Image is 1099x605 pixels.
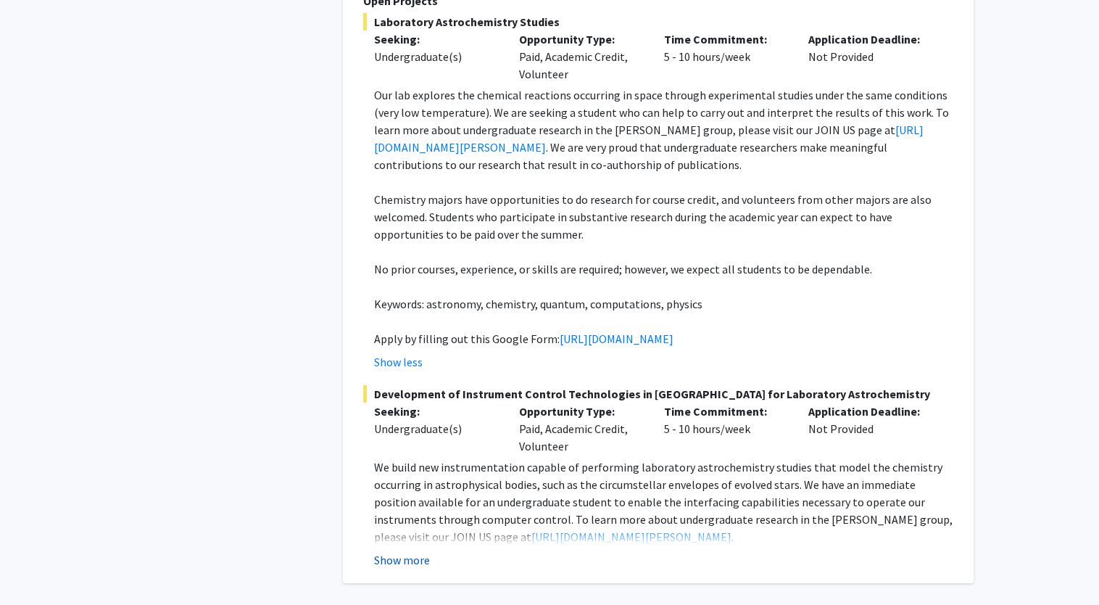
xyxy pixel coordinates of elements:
div: Not Provided [797,403,942,455]
p: No prior courses, experience, or skills are required; however, we expect all students to be depen... [374,260,953,278]
p: Our lab explores the chemical reactions occurring in space through experimental studies under the... [374,86,953,173]
p: Application Deadline: [808,403,932,420]
button: Show more [374,551,430,569]
p: Seeking: [374,30,497,48]
span: Development of Instrument Control Technologies in [GEOGRAPHIC_DATA] for Laboratory Astrochemistry [363,385,953,403]
div: Undergraduate(s) [374,420,497,437]
a: [URL][DOMAIN_NAME] [560,332,673,346]
p: Time Commitment: [664,403,787,420]
p: Apply by filling out this Google Form: [374,330,953,347]
div: 5 - 10 hours/week [653,30,798,83]
iframe: Chat [11,540,62,594]
button: Show less [374,353,423,371]
span: Laboratory Astrochemistry Studies [363,13,953,30]
p: Application Deadline: [808,30,932,48]
div: Undergraduate(s) [374,48,497,65]
p: Opportunity Type: [519,30,642,48]
p: Chemistry majors have opportunities to do research for course credit, and volunteers from other m... [374,191,953,243]
a: [URL][DOMAIN_NAME][PERSON_NAME] [531,530,731,544]
div: Paid, Academic Credit, Volunteer [508,403,653,455]
p: We build new instrumentation capable of performing laboratory astrochemistry studies that model t... [374,458,953,546]
div: 5 - 10 hours/week [653,403,798,455]
p: Time Commitment: [664,30,787,48]
div: Paid, Academic Credit, Volunteer [508,30,653,83]
p: Keywords: astronomy, chemistry, quantum, computations, physics [374,295,953,313]
div: Not Provided [797,30,942,83]
p: Seeking: [374,403,497,420]
p: Opportunity Type: [519,403,642,420]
